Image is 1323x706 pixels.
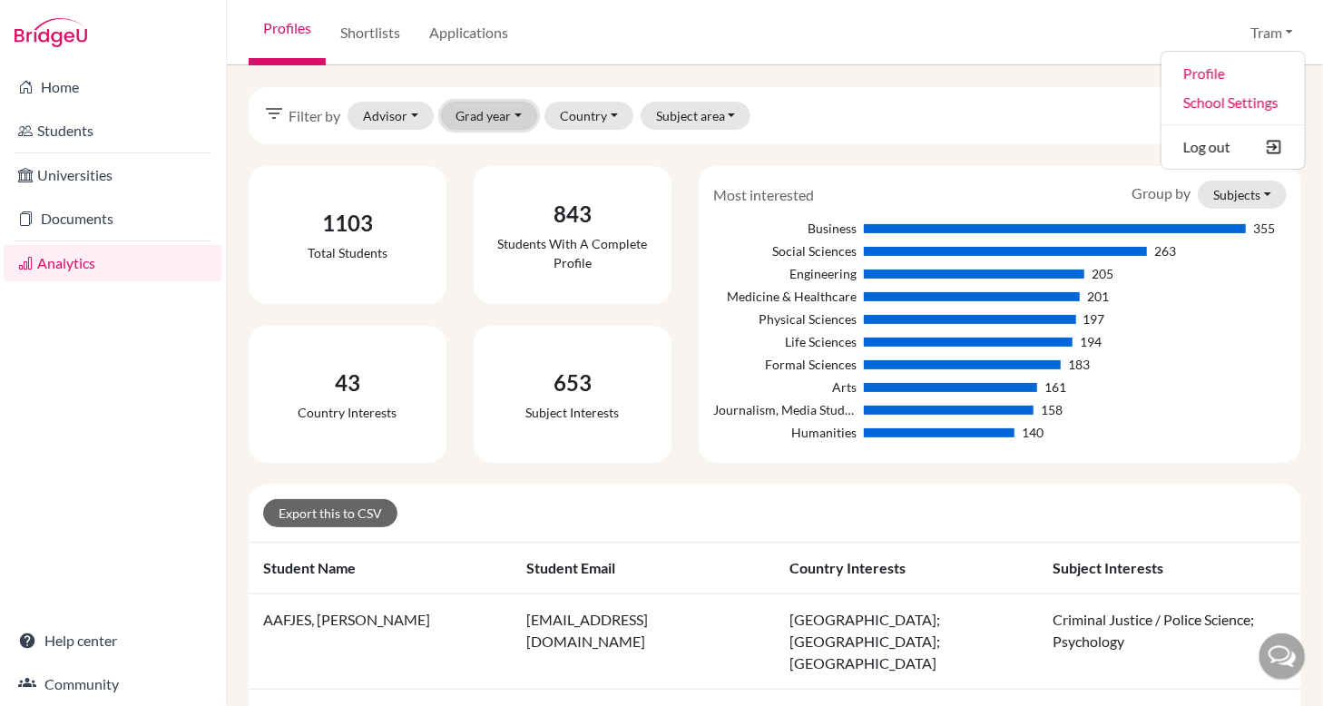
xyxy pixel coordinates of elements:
button: Country [544,102,633,130]
div: 43 [298,367,397,399]
div: Arts [713,378,857,397]
a: Community [4,666,222,702]
td: [EMAIL_ADDRESS][DOMAIN_NAME] [512,594,775,690]
div: Physical Sciences [713,309,857,328]
th: Subject interests [1038,543,1301,594]
div: Subject interests [525,403,619,422]
div: Country interests [298,403,397,422]
a: Export this to CSV [263,499,397,527]
div: 183 [1068,355,1090,374]
button: Tram [1242,15,1301,50]
div: 201 [1087,287,1109,306]
button: Log out [1161,132,1305,162]
div: Engineering [713,264,857,283]
th: Student email [512,543,775,594]
a: Home [4,69,222,105]
div: 194 [1080,332,1102,351]
div: 161 [1044,378,1066,397]
th: Country interests [775,543,1038,594]
a: Students [4,113,222,149]
div: 355 [1253,219,1275,238]
button: Advisor [348,102,434,130]
a: Help center [4,623,222,659]
button: Grad year [441,102,538,130]
span: Help [41,13,78,29]
span: Filter by [289,105,340,127]
img: Bridge-U [15,18,87,47]
a: Profile [1161,59,1305,88]
div: 197 [1083,309,1105,328]
div: 205 [1092,264,1113,283]
a: Documents [4,201,222,237]
th: Student name [249,543,512,594]
a: School Settings [1161,88,1305,117]
div: Journalism, Media Studies & Communication [713,400,857,419]
button: Subjects [1198,181,1287,209]
div: 140 [1022,423,1044,442]
div: 1103 [308,207,387,240]
div: Group by [1118,181,1300,209]
div: 158 [1041,400,1063,419]
td: Criminal Justice / Police Science; Psychology [1038,594,1301,690]
div: Social Sciences [713,241,857,260]
a: Analytics [4,245,222,281]
i: filter_list [263,103,285,124]
div: Business [713,219,857,238]
div: Medicine & Healthcare [713,287,857,306]
td: AAFJES, [PERSON_NAME] [249,594,512,690]
div: 263 [1154,241,1176,260]
div: Students with a complete profile [488,234,657,272]
div: Total students [308,243,387,262]
td: [GEOGRAPHIC_DATA]; [GEOGRAPHIC_DATA]; [GEOGRAPHIC_DATA] [775,594,1038,690]
div: 843 [488,198,657,230]
button: Subject area [641,102,751,130]
div: Life Sciences [713,332,857,351]
div: Humanities [713,423,857,442]
div: Most interested [700,184,828,206]
div: 653 [525,367,619,399]
ul: Tram [1161,51,1306,170]
a: Universities [4,157,222,193]
div: Formal Sciences [713,355,857,374]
